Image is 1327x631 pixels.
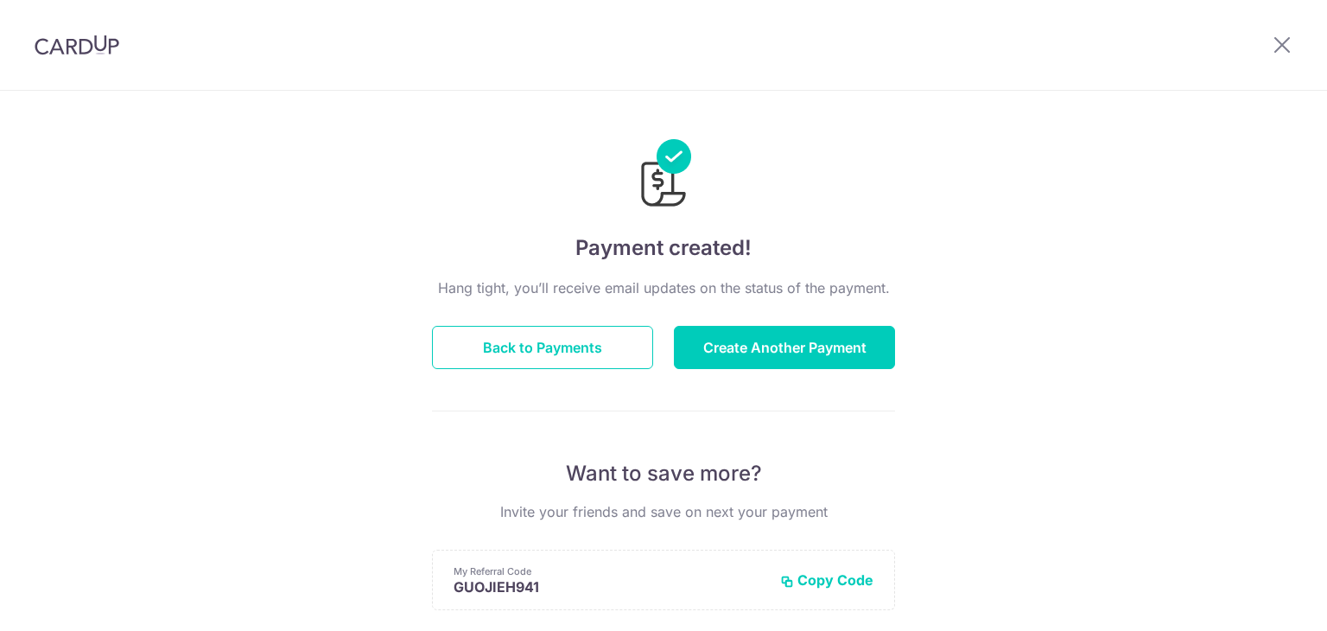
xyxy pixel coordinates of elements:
[432,233,895,264] h4: Payment created!
[432,326,653,369] button: Back to Payments
[674,326,895,369] button: Create Another Payment
[454,578,766,596] p: GUOJIEH941
[780,571,873,589] button: Copy Code
[636,139,691,212] img: Payments
[432,501,895,522] p: Invite your friends and save on next your payment
[432,460,895,488] p: Want to save more?
[454,564,766,578] p: My Referral Code
[35,35,119,55] img: CardUp
[432,277,895,298] p: Hang tight, you’ll receive email updates on the status of the payment.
